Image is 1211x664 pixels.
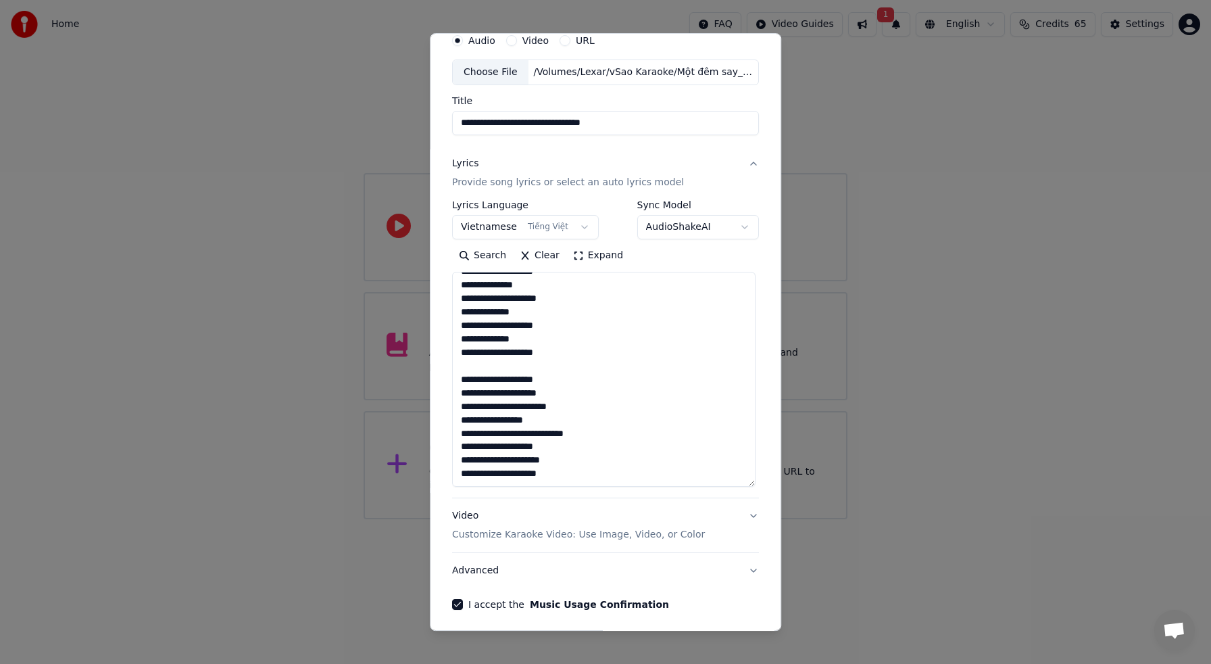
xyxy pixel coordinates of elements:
button: VideoCustomize Karaoke Video: Use Image, Video, or Color [452,498,759,552]
label: Title [452,96,759,105]
button: Clear [513,245,566,266]
button: Advanced [452,553,759,588]
div: Lyrics [452,157,478,170]
label: Lyrics Language [452,200,599,210]
label: Video [522,36,549,45]
button: Expand [566,245,630,266]
label: I accept the [468,600,669,609]
button: Search [452,245,513,266]
p: Customize Karaoke Video: Use Image, Video, or Color [452,528,705,542]
div: LyricsProvide song lyrics or select an auto lyrics model [452,200,759,498]
div: Video [452,509,705,542]
div: /Volumes/Lexar/vSao Karaoke/Một đêm say_Biển tình (Cover).wav [528,66,758,79]
p: Provide song lyrics or select an auto lyrics model [452,176,684,189]
button: I accept the [530,600,669,609]
label: Audio [468,36,495,45]
label: URL [576,36,595,45]
button: LyricsProvide song lyrics or select an auto lyrics model [452,146,759,200]
div: Choose File [453,60,528,85]
label: Sync Model [637,200,759,210]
